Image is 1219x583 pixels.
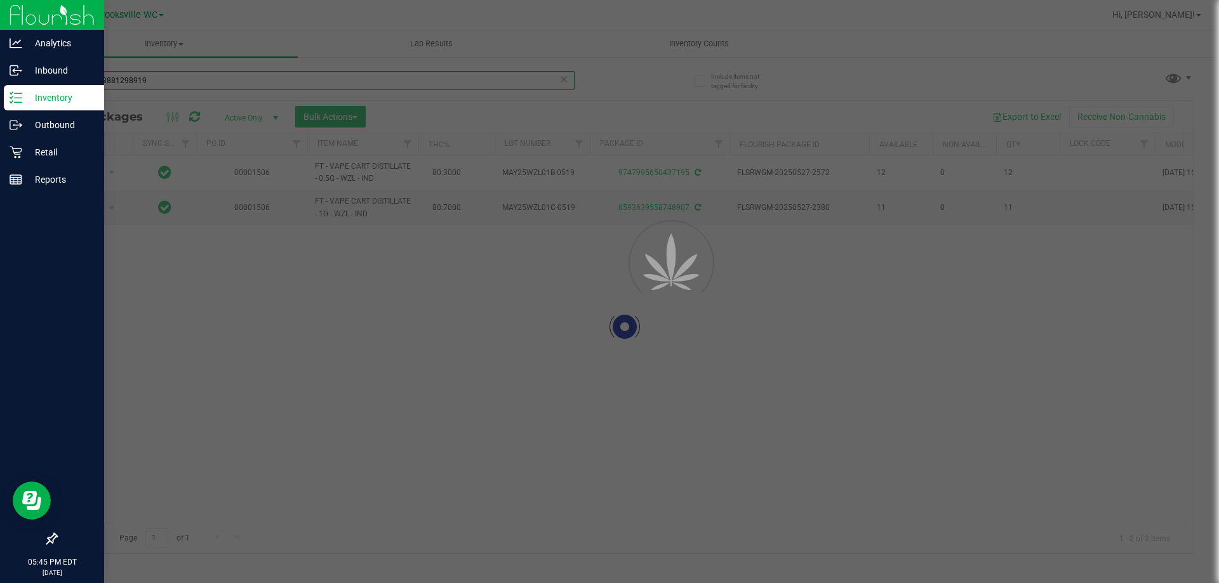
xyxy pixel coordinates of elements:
[10,37,22,49] inline-svg: Analytics
[6,568,98,577] p: [DATE]
[10,119,22,131] inline-svg: Outbound
[10,173,22,186] inline-svg: Reports
[22,117,98,133] p: Outbound
[10,64,22,77] inline-svg: Inbound
[22,90,98,105] p: Inventory
[22,63,98,78] p: Inbound
[22,145,98,160] p: Retail
[6,556,98,568] p: 05:45 PM EDT
[10,91,22,104] inline-svg: Inventory
[10,146,22,159] inline-svg: Retail
[22,172,98,187] p: Reports
[22,36,98,51] p: Analytics
[13,481,51,520] iframe: Resource center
